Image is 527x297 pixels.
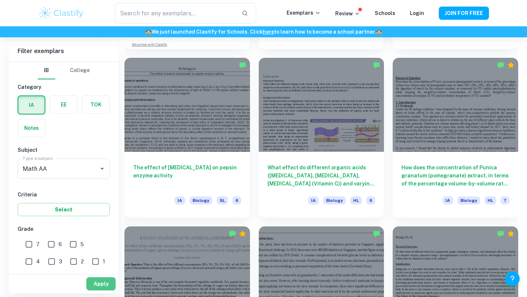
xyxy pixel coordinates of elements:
[50,96,77,113] button: EE
[401,163,509,188] h6: How does the concentration of Punica granatum (pomegranate) extract, in terms of the percentage v...
[259,58,384,218] a: What effect do different organic acids ([MEDICAL_DATA], [MEDICAL_DATA], [MEDICAL_DATA] (Vitamin C...
[70,62,90,79] button: College
[229,230,236,237] img: Marked
[124,58,250,218] a: The effect of [MEDICAL_DATA] on pepsin enzyme activityIABiologySL6
[497,230,504,237] img: Marked
[268,163,375,188] h6: What effect do different organic acids ([MEDICAL_DATA], [MEDICAL_DATA], [MEDICAL_DATA] (Vitamin C...
[18,225,110,233] h6: Grade
[103,257,105,266] span: 1
[59,257,62,266] span: 3
[287,9,321,17] p: Exemplars
[505,271,520,286] button: Help and Feedback
[232,196,241,204] span: 6
[190,196,212,204] span: Biology
[263,29,274,35] a: here
[81,240,84,248] span: 5
[18,83,110,91] h6: Category
[38,62,90,79] div: Filter type choice
[86,277,116,290] button: Apply
[375,10,395,16] a: Schools
[373,230,380,237] img: Marked
[36,240,40,248] span: 7
[115,3,236,23] input: Search for any exemplars...
[175,196,185,204] span: IA
[373,61,380,69] img: Marked
[81,257,84,266] span: 2
[145,29,152,35] span: 🏫
[217,196,228,204] span: SL
[1,28,526,36] h6: We just launched Clastify for Schools. Click to learn how to become a school partner.
[59,240,62,248] span: 6
[239,230,246,237] div: Premium
[501,196,509,204] span: 7
[410,10,424,16] a: Login
[366,196,375,204] span: 6
[507,230,515,237] div: Premium
[376,29,382,35] span: 🏫
[457,196,480,204] span: Biology
[9,41,119,61] h6: Filter exemplars
[38,6,85,20] img: Clastify logo
[335,10,360,18] p: Review
[442,196,453,204] span: IA
[497,61,504,69] img: Marked
[485,196,496,204] span: HL
[97,163,107,174] button: Open
[18,146,110,154] h6: Subject
[133,163,241,188] h6: The effect of [MEDICAL_DATA] on pepsin enzyme activity
[18,96,45,114] button: IA
[18,191,110,199] h6: Criteria
[239,61,246,69] img: Marked
[36,257,40,266] span: 4
[323,196,346,204] span: Biology
[393,58,518,218] a: How does the concentration of Punica granatum (pomegranate) extract, in terms of the percentage v...
[350,196,362,204] span: HL
[82,96,109,113] button: TOK
[507,61,515,69] div: Premium
[23,155,53,161] label: Type a subject
[18,203,110,216] button: Select
[132,42,167,47] a: Advertise with Clastify
[308,196,319,204] span: IA
[38,62,55,79] button: IB
[18,119,45,137] button: Notes
[439,7,489,20] button: JOIN FOR FREE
